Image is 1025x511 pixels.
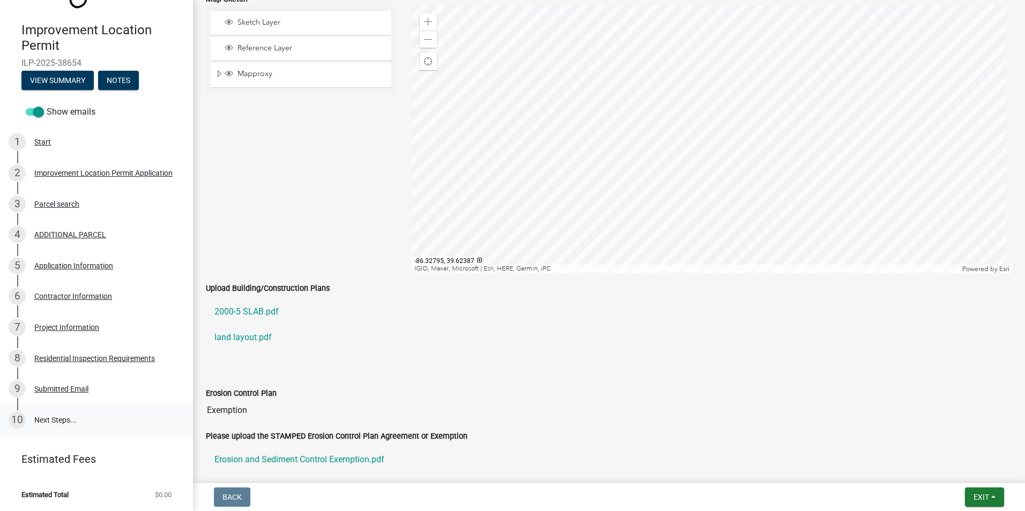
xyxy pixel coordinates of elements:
[98,71,139,90] button: Notes
[9,319,26,336] div: 7
[9,226,26,243] div: 4
[223,43,387,54] div: Reference Layer
[206,472,1012,498] a: 20250916144112853.pdf
[210,9,392,91] ul: Layer List
[999,265,1009,273] a: Esri
[21,77,94,85] wm-modal-confirm: Summary
[235,18,387,27] span: Sketch Layer
[223,18,387,28] div: Sketch Layer
[214,487,250,507] button: Back
[235,43,387,53] span: Reference Layer
[211,11,391,35] li: Sketch Layer
[974,493,989,501] span: Exit
[206,433,467,440] label: Please upload the STAMPED Erosion Control Plan Agreement or Exemption
[34,262,113,269] div: Application Information
[9,164,26,182] div: 2
[235,69,387,79] span: Mapproxy
[206,285,330,292] label: Upload Building/Construction Plans
[420,13,437,31] div: Zoom in
[223,69,387,80] div: Mapproxy
[211,37,391,61] li: Reference Layer
[26,106,95,118] label: Show emails
[34,169,173,177] div: Improvement Location Permit Application
[34,355,155,362] div: Residential Inspection Requirements
[965,487,1004,507] button: Exit
[215,69,223,80] span: Expand
[9,448,176,470] a: Estimated Fees
[206,325,1012,350] a: land layout.pdf
[206,299,1012,325] a: 2000-5 SLAB.pdf
[211,63,391,87] li: Mapproxy
[9,196,26,213] div: 3
[9,411,26,429] div: 10
[21,71,94,90] button: View Summary
[206,390,277,397] label: Erosion Control Plan
[420,53,437,70] div: Find my location
[34,385,88,393] div: Submitted Email
[98,77,139,85] wm-modal-confirm: Notes
[21,58,172,68] span: ILP-2025-38654
[34,200,79,208] div: Parcel search
[9,257,26,274] div: 5
[34,138,51,146] div: Start
[9,133,26,151] div: 1
[960,265,1012,273] div: Powered by
[34,292,112,300] div: Contractor Information
[155,491,172,498] span: $0.00
[206,447,1012,472] a: Erosion and Sediment Control Exemption.pdf
[420,31,437,48] div: Zoom out
[9,380,26,397] div: 9
[21,491,69,498] span: Estimated Total
[9,350,26,367] div: 8
[21,22,184,54] h4: Improvement Location Permit
[412,265,960,273] div: IGIO, Maxar, Microsoft | Esri, HERE, Garmin, iPC
[222,493,242,501] span: Back
[9,288,26,305] div: 6
[34,231,106,238] div: ADDITIONAL PARCEL
[34,324,99,331] div: Project Information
